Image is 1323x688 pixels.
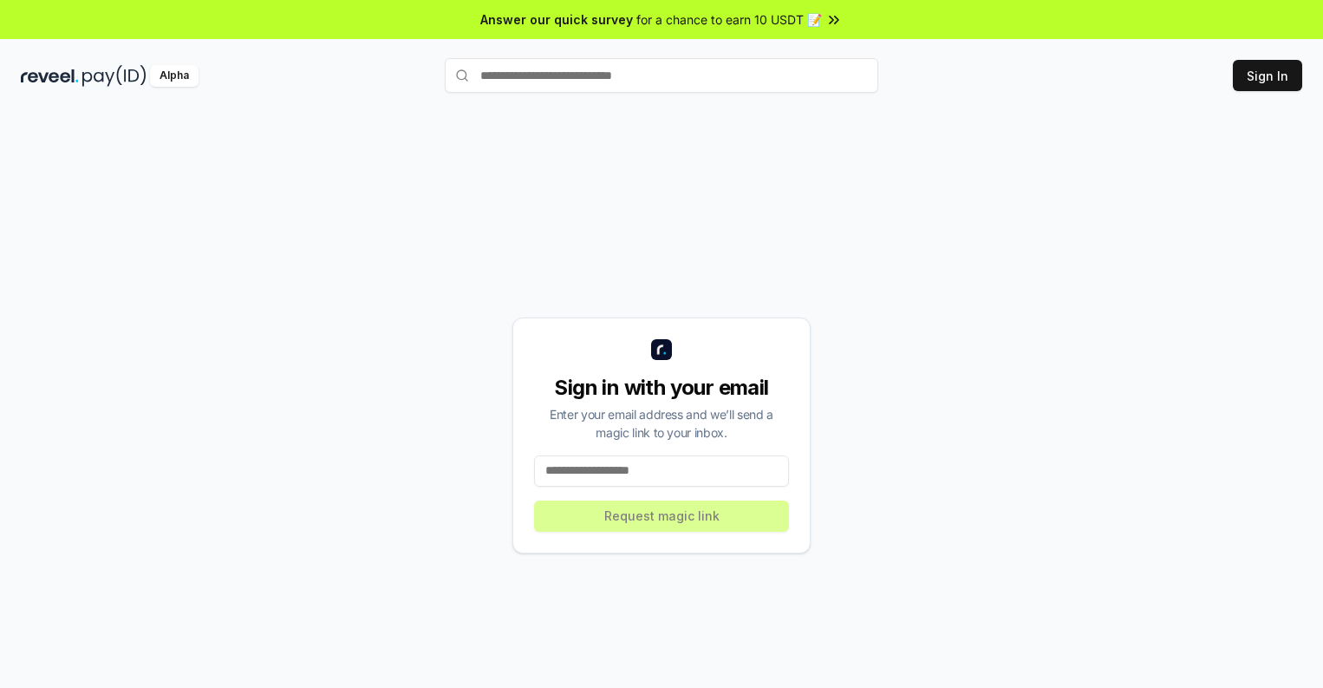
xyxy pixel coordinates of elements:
[82,65,147,87] img: pay_id
[1233,60,1302,91] button: Sign In
[636,10,822,29] span: for a chance to earn 10 USDT 📝
[150,65,199,87] div: Alpha
[534,374,789,402] div: Sign in with your email
[534,405,789,442] div: Enter your email address and we’ll send a magic link to your inbox.
[651,339,672,360] img: logo_small
[21,65,79,87] img: reveel_dark
[480,10,633,29] span: Answer our quick survey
